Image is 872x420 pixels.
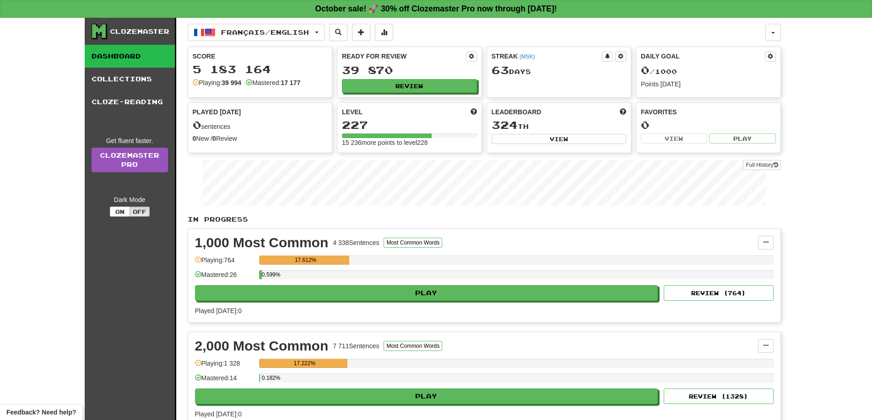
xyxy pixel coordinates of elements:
[85,45,175,68] a: Dashboard
[620,107,626,117] span: This week in points, UTC
[641,52,765,62] div: Daily Goal
[471,107,477,117] span: Score more points to level up
[664,285,774,301] button: Review (764)
[222,79,241,86] strong: 39 994
[195,255,255,271] div: Playing: 764
[195,388,658,404] button: Play
[193,118,201,131] span: 0
[384,238,442,248] button: Most Common Words
[262,255,350,265] div: 17.612%
[246,78,300,87] div: Mastered:
[193,135,196,142] strong: 0
[110,27,169,36] div: Clozemaster
[92,195,168,204] div: Dark Mode
[195,339,329,353] div: 2,000 Most Common
[492,64,627,76] div: Day s
[492,118,518,131] span: 324
[195,236,329,250] div: 1,000 Most Common
[641,80,776,89] div: Points [DATE]
[193,78,242,87] div: Playing:
[329,24,347,41] button: Search sentences
[492,52,602,61] div: Streak
[342,64,477,76] div: 39 870
[492,64,509,76] span: 63
[333,341,379,351] div: 7 711 Sentences
[130,207,150,217] button: Off
[342,79,477,93] button: Review
[710,133,776,144] button: Play
[262,359,347,368] div: 17.222%
[195,285,658,301] button: Play
[342,107,363,117] span: Level
[195,270,255,285] div: Mastered: 26
[188,24,325,41] button: Français/English
[315,4,557,13] strong: October sale! 🚀 30% off Clozemaster Pro now through [DATE]!
[492,107,542,117] span: Leaderboard
[193,52,328,61] div: Score
[384,341,442,351] button: Most Common Words
[333,238,379,247] div: 4 338 Sentences
[193,107,241,117] span: Played [DATE]
[193,134,328,143] div: New / Review
[92,148,168,172] a: ClozemasterPro
[743,160,780,170] button: Full History
[492,119,627,131] div: th
[641,68,677,75] span: / 1000
[641,133,707,144] button: View
[221,28,309,36] span: Français / English
[281,79,300,86] strong: 17 177
[195,410,242,418] span: Played [DATE]: 0
[193,119,328,131] div: sentences
[85,68,175,90] a: Collections
[85,90,175,113] a: Cloze-Reading
[641,107,776,117] div: Favorites
[195,373,255,388] div: Mastered: 14
[110,207,130,217] button: On
[342,52,466,61] div: Ready for Review
[342,119,477,131] div: 227
[492,134,627,144] button: View
[641,64,650,76] span: 0
[212,135,216,142] strong: 0
[641,119,776,131] div: 0
[352,24,370,41] button: Add sentence to collection
[664,388,774,404] button: Review (1328)
[193,64,328,75] div: 5 183 164
[375,24,393,41] button: More stats
[6,408,76,417] span: Open feedback widget
[92,136,168,145] div: Get fluent faster.
[188,215,781,224] p: In Progress
[342,138,477,147] div: 15 236 more points to level 228
[195,307,242,314] span: Played [DATE]: 0
[520,53,535,60] a: (MSK)
[195,359,255,374] div: Playing: 1 328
